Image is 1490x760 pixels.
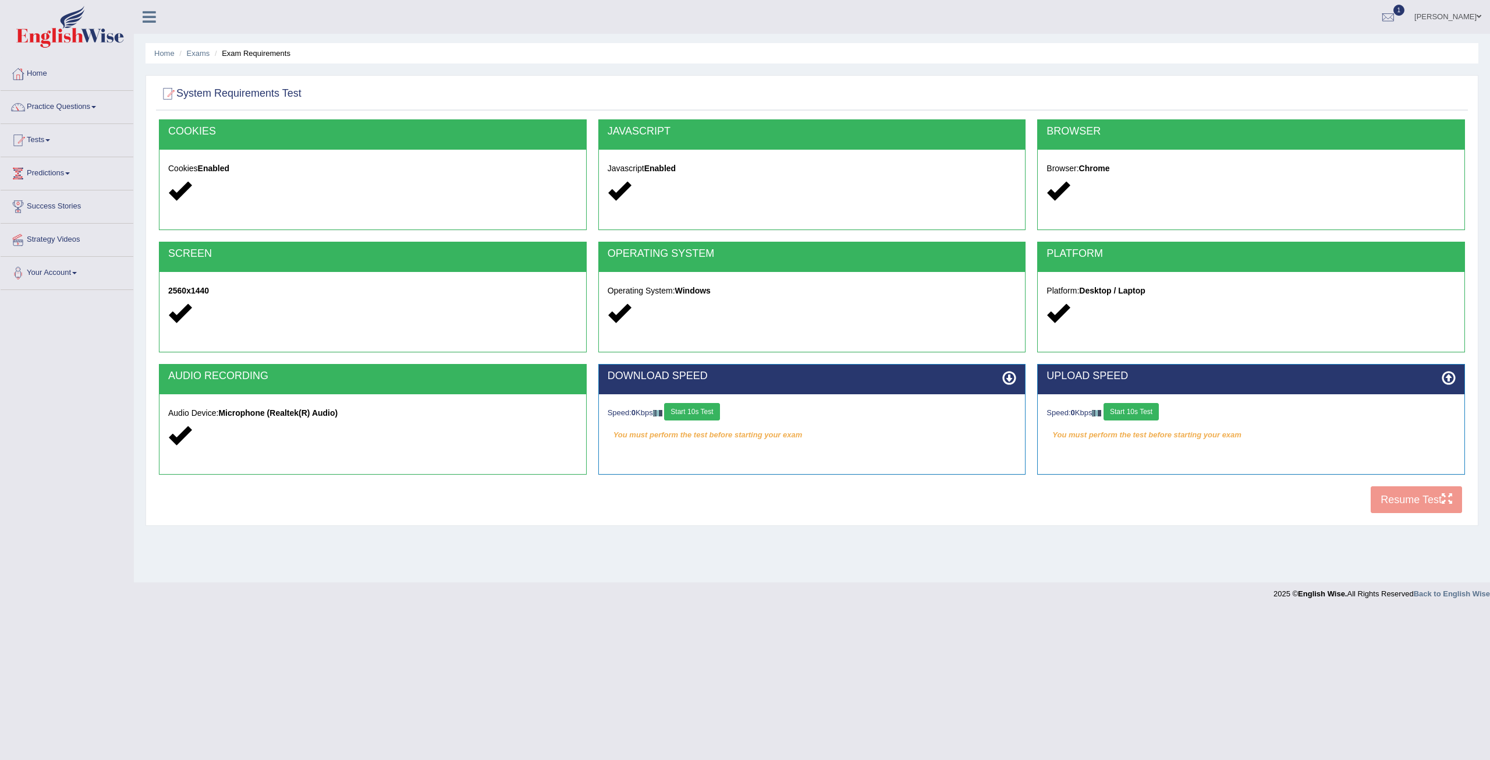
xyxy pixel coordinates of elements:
[1046,126,1456,137] h2: BROWSER
[632,408,636,417] strong: 0
[168,164,577,173] h5: Cookies
[1046,164,1456,173] h5: Browser:
[608,248,1017,260] h2: OPERATING SYSTEM
[1,257,133,286] a: Your Account
[1092,410,1101,416] img: ajax-loader-fb-connection.gif
[1046,287,1456,295] h5: Platform:
[608,370,1017,382] h2: DOWNLOAD SPEED
[1104,403,1159,420] button: Start 10s Test
[1,224,133,253] a: Strategy Videos
[1273,582,1490,599] div: 2025 © All Rights Reserved
[1046,403,1456,423] div: Speed: Kbps
[198,164,229,173] strong: Enabled
[1,124,133,153] a: Tests
[644,164,676,173] strong: Enabled
[1046,426,1456,444] em: You must perform the test before starting your exam
[187,49,210,58] a: Exams
[1,157,133,186] a: Predictions
[664,403,719,420] button: Start 10s Test
[608,403,1017,423] div: Speed: Kbps
[1079,164,1110,173] strong: Chrome
[675,286,711,295] strong: Windows
[608,126,1017,137] h2: JAVASCRIPT
[154,49,175,58] a: Home
[1414,589,1490,598] a: Back to English Wise
[1,58,133,87] a: Home
[159,85,301,102] h2: System Requirements Test
[218,408,338,418] strong: Microphone (Realtek(R) Audio)
[608,426,1017,444] em: You must perform the test before starting your exam
[1046,248,1456,260] h2: PLATFORM
[1,91,133,120] a: Practice Questions
[608,287,1017,295] h5: Operating System:
[1046,370,1456,382] h2: UPLOAD SPEED
[168,126,577,137] h2: COOKIES
[1298,589,1347,598] strong: English Wise.
[168,286,209,295] strong: 2560x1440
[608,164,1017,173] h5: Javascript
[1079,286,1145,295] strong: Desktop / Laptop
[168,409,577,418] h5: Audio Device:
[212,48,290,59] li: Exam Requirements
[1,190,133,220] a: Success Stories
[168,370,577,382] h2: AUDIO RECORDING
[1071,408,1075,417] strong: 0
[168,248,577,260] h2: SCREEN
[1393,5,1405,16] span: 1
[653,410,662,416] img: ajax-loader-fb-connection.gif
